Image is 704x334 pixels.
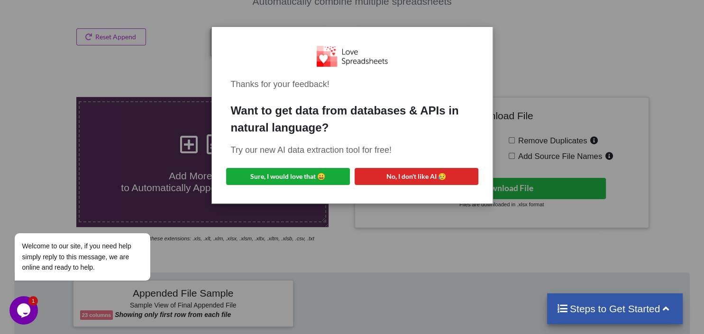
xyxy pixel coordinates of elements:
[226,168,350,185] button: Sure, I would love that 😀
[9,296,40,325] iframe: chat widget
[557,303,674,315] h4: Steps to Get Started
[355,168,478,185] button: No, I don't like AI 😥
[231,78,474,91] div: Thanks for your feedback!
[231,144,474,157] div: Try our new AI data extraction tool for free!
[9,148,180,291] iframe: chat widget
[317,46,388,66] img: Logo.png
[231,102,474,136] div: Want to get data from databases & APIs in natural language?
